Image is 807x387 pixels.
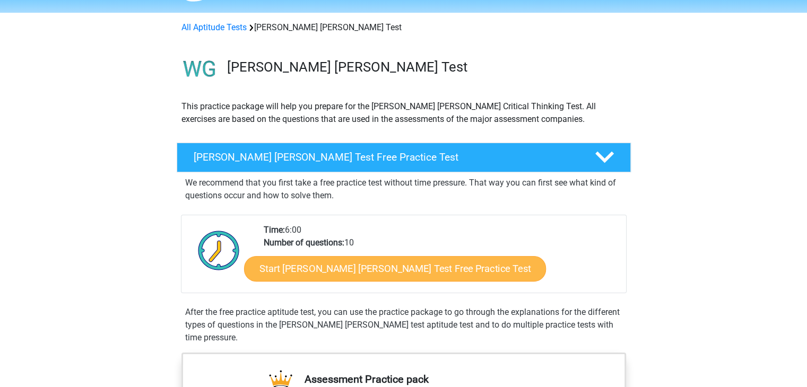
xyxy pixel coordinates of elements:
div: [PERSON_NAME] [PERSON_NAME] Test [177,21,630,34]
a: [PERSON_NAME] [PERSON_NAME] Test Free Practice Test [172,143,635,172]
b: Time: [264,225,285,235]
p: We recommend that you first take a free practice test without time pressure. That way you can fir... [185,177,622,202]
img: Clock [192,224,246,277]
h3: [PERSON_NAME] [PERSON_NAME] Test [227,59,622,75]
div: After the free practice aptitude test, you can use the practice package to go through the explana... [181,306,627,344]
div: 6:00 10 [256,224,626,293]
a: All Aptitude Tests [181,22,247,32]
p: This practice package will help you prepare for the [PERSON_NAME] [PERSON_NAME] Critical Thinking... [181,100,626,126]
a: Start [PERSON_NAME] [PERSON_NAME] Test Free Practice Test [244,256,546,282]
img: watson glaser test [177,47,222,92]
h4: [PERSON_NAME] [PERSON_NAME] Test Free Practice Test [194,151,578,163]
b: Number of questions: [264,238,344,248]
